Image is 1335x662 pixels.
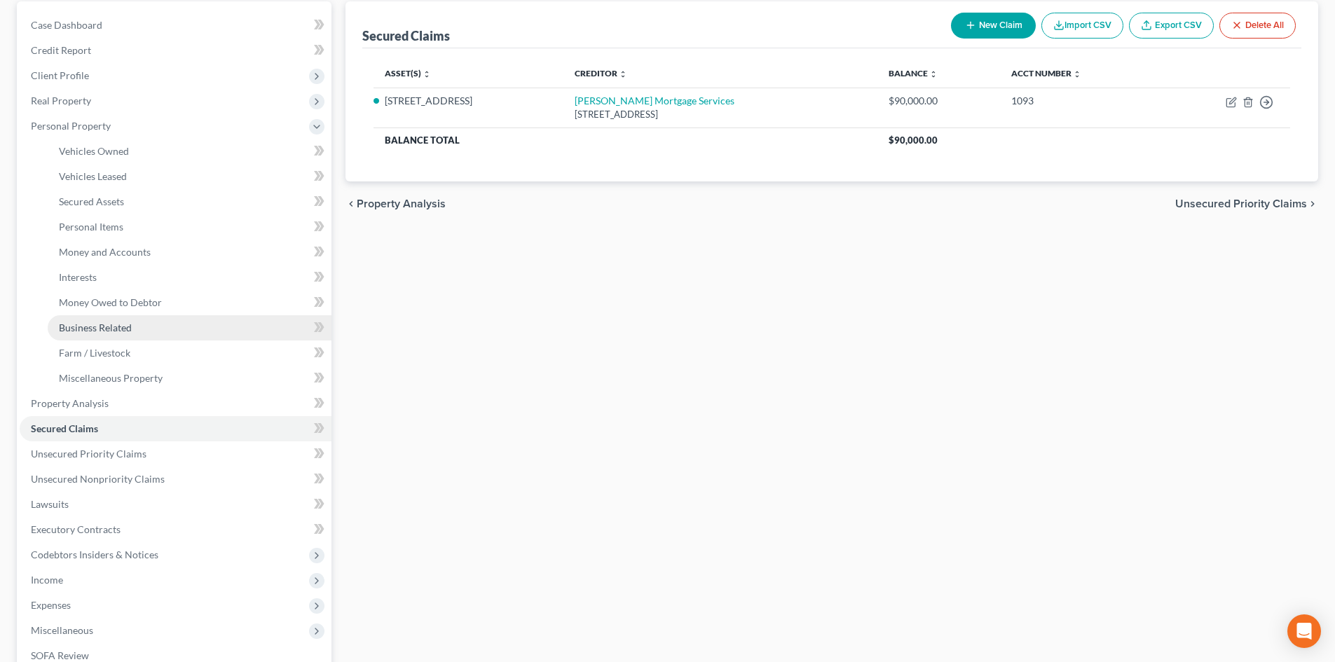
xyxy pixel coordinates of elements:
[385,94,552,108] li: [STREET_ADDRESS]
[59,372,163,384] span: Miscellaneous Property
[423,70,431,78] i: unfold_more
[929,70,938,78] i: unfold_more
[59,145,129,157] span: Vehicles Owned
[59,322,132,333] span: Business Related
[48,240,331,265] a: Money and Accounts
[59,347,130,359] span: Farm / Livestock
[59,195,124,207] span: Secured Assets
[889,68,938,78] a: Balance unfold_more
[1175,198,1318,209] button: Unsecured Priority Claims chevron_right
[345,198,446,209] button: chevron_left Property Analysis
[575,95,734,106] a: [PERSON_NAME] Mortgage Services
[31,498,69,510] span: Lawsuits
[31,19,102,31] span: Case Dashboard
[31,120,111,132] span: Personal Property
[1175,198,1307,209] span: Unsecured Priority Claims
[889,94,990,108] div: $90,000.00
[48,340,331,366] a: Farm / Livestock
[1011,94,1148,108] div: 1093
[619,70,627,78] i: unfold_more
[1011,68,1081,78] a: Acct Number unfold_more
[1129,13,1214,39] a: Export CSV
[20,467,331,492] a: Unsecured Nonpriority Claims
[951,13,1036,39] button: New Claim
[575,68,627,78] a: Creditor unfold_more
[31,473,165,485] span: Unsecured Nonpriority Claims
[48,315,331,340] a: Business Related
[48,164,331,189] a: Vehicles Leased
[374,127,877,153] th: Balance Total
[20,416,331,441] a: Secured Claims
[20,492,331,517] a: Lawsuits
[31,599,71,611] span: Expenses
[345,198,357,209] i: chevron_left
[31,69,89,81] span: Client Profile
[362,27,450,44] div: Secured Claims
[575,108,866,121] div: [STREET_ADDRESS]
[59,246,151,258] span: Money and Accounts
[31,523,121,535] span: Executory Contracts
[31,95,91,106] span: Real Property
[20,441,331,467] a: Unsecured Priority Claims
[889,135,938,146] span: $90,000.00
[48,290,331,315] a: Money Owed to Debtor
[48,189,331,214] a: Secured Assets
[20,13,331,38] a: Case Dashboard
[31,624,93,636] span: Miscellaneous
[357,198,446,209] span: Property Analysis
[59,170,127,182] span: Vehicles Leased
[31,397,109,409] span: Property Analysis
[1073,70,1081,78] i: unfold_more
[48,366,331,391] a: Miscellaneous Property
[59,296,162,308] span: Money Owed to Debtor
[20,517,331,542] a: Executory Contracts
[20,391,331,416] a: Property Analysis
[385,68,431,78] a: Asset(s) unfold_more
[59,221,123,233] span: Personal Items
[48,139,331,164] a: Vehicles Owned
[31,44,91,56] span: Credit Report
[31,549,158,560] span: Codebtors Insiders & Notices
[31,422,98,434] span: Secured Claims
[1219,13,1296,39] button: Delete All
[20,38,331,63] a: Credit Report
[59,271,97,283] span: Interests
[48,265,331,290] a: Interests
[1307,198,1318,209] i: chevron_right
[31,574,63,586] span: Income
[48,214,331,240] a: Personal Items
[31,448,146,460] span: Unsecured Priority Claims
[31,649,89,661] span: SOFA Review
[1287,614,1321,648] div: Open Intercom Messenger
[1041,13,1123,39] button: Import CSV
